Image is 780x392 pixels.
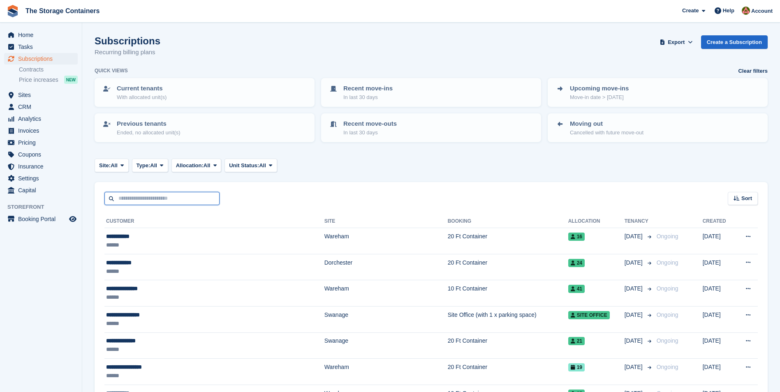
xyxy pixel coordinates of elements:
button: Allocation: All [171,159,222,172]
a: The Storage Containers [22,4,103,18]
a: Recent move-ins In last 30 days [322,79,540,106]
th: Customer [104,215,324,228]
a: menu [4,161,78,172]
span: Coupons [18,149,67,160]
button: Site: All [95,159,129,172]
span: Capital [18,184,67,196]
span: Ongoing [657,364,678,370]
a: Upcoming move-ins Move-in date > [DATE] [549,79,767,106]
span: Help [723,7,734,15]
a: Previous tenants Ended, no allocated unit(s) [95,114,314,141]
a: menu [4,149,78,160]
td: [DATE] [703,280,734,307]
span: Home [18,29,67,41]
td: [DATE] [703,359,734,385]
td: Dorchester [324,254,448,280]
td: [DATE] [703,254,734,280]
a: menu [4,89,78,101]
td: [DATE] [703,306,734,332]
p: Recent move-ins [343,84,393,93]
th: Allocation [568,215,625,228]
span: CRM [18,101,67,113]
p: Cancelled with future move-out [570,129,643,137]
span: Tasks [18,41,67,53]
th: Site [324,215,448,228]
img: Kirsty Simpson [742,7,750,15]
span: Ongoing [657,337,678,344]
span: Site Office [568,311,610,319]
p: In last 30 days [343,93,393,101]
a: Current tenants With allocated unit(s) [95,79,314,106]
span: All [111,161,118,170]
td: 20 Ft Container [448,228,568,254]
th: Created [703,215,734,228]
span: 21 [568,337,585,345]
td: Wareham [324,280,448,307]
h1: Subscriptions [95,35,160,46]
p: Previous tenants [117,119,181,129]
a: menu [4,41,78,53]
td: 20 Ft Container [448,254,568,280]
td: Wareham [324,228,448,254]
span: Create [682,7,699,15]
a: Contracts [19,66,78,74]
a: menu [4,29,78,41]
a: Price increases NEW [19,75,78,84]
span: All [150,161,157,170]
span: Invoices [18,125,67,136]
p: Moving out [570,119,643,129]
span: 19 [568,363,585,371]
button: Unit Status: All [225,159,277,172]
span: Unit Status: [229,161,259,170]
span: All [204,161,211,170]
td: Swanage [324,306,448,332]
span: Settings [18,173,67,184]
p: In last 30 days [343,129,397,137]
a: menu [4,184,78,196]
a: menu [4,137,78,148]
th: Tenancy [625,215,653,228]
p: With allocated unit(s) [117,93,167,101]
td: [DATE] [703,332,734,359]
span: All [259,161,266,170]
a: menu [4,173,78,184]
span: [DATE] [625,232,644,241]
a: menu [4,53,78,65]
a: Moving out Cancelled with future move-out [549,114,767,141]
span: Analytics [18,113,67,125]
span: [DATE] [625,258,644,267]
span: [DATE] [625,337,644,345]
a: Create a Subscription [701,35,768,49]
p: Recent move-outs [343,119,397,129]
p: Ended, no allocated unit(s) [117,129,181,137]
td: 10 Ft Container [448,280,568,307]
td: [DATE] [703,228,734,254]
p: Move-in date > [DATE] [570,93,629,101]
td: 20 Ft Container [448,332,568,359]
div: NEW [64,76,78,84]
th: Booking [448,215,568,228]
td: Swanage [324,332,448,359]
p: Upcoming move-ins [570,84,629,93]
img: stora-icon-8386f47178a22dfd0bd8f6a31ec36ba5ce8667c1dd55bd0f319d3a0aa187defe.svg [7,5,19,17]
span: Ongoing [657,259,678,266]
span: 16 [568,233,585,241]
span: Booking Portal [18,213,67,225]
td: Site Office (with 1 x parking space) [448,306,568,332]
td: 20 Ft Container [448,359,568,385]
a: menu [4,213,78,225]
span: Ongoing [657,285,678,292]
a: menu [4,113,78,125]
span: Site: [99,161,111,170]
span: Ongoing [657,311,678,318]
a: menu [4,125,78,136]
span: Storefront [7,203,82,211]
td: Wareham [324,359,448,385]
p: Recurring billing plans [95,48,160,57]
a: Recent move-outs In last 30 days [322,114,540,141]
span: Export [668,38,685,46]
span: Pricing [18,137,67,148]
a: Preview store [68,214,78,224]
span: Sort [741,194,752,203]
span: Insurance [18,161,67,172]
